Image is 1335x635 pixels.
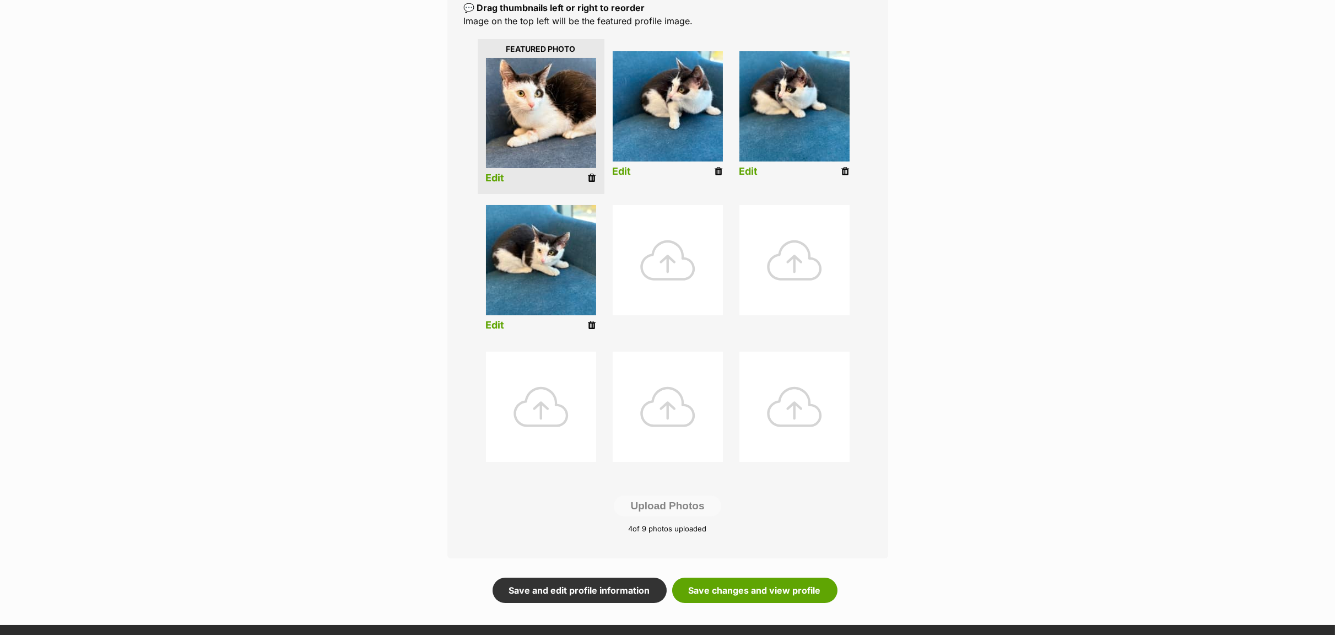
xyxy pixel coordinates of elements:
[464,1,872,28] p: Image on the top left will be the featured profile image.
[486,173,505,184] a: Edit
[739,166,758,177] a: Edit
[613,51,723,162] img: ug1buzj1fdsalil5srxm.jpg
[672,578,837,603] a: Save changes and view profile
[629,524,633,533] span: 4
[613,166,631,177] a: Edit
[464,2,645,13] b: 💬 Drag thumbnails left or right to reorder
[486,320,505,331] a: Edit
[486,58,596,168] img: d1ycpjykcsnlokiskxqv.jpg
[493,578,667,603] a: Save and edit profile information
[464,524,872,535] p: of 9 photos uploaded
[739,51,850,162] img: szodeahjyuhwwtz6ynkb.jpg
[614,496,721,516] button: Upload Photos
[486,205,596,315] img: eq24jdyy0zdpewaeer8t.jpg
